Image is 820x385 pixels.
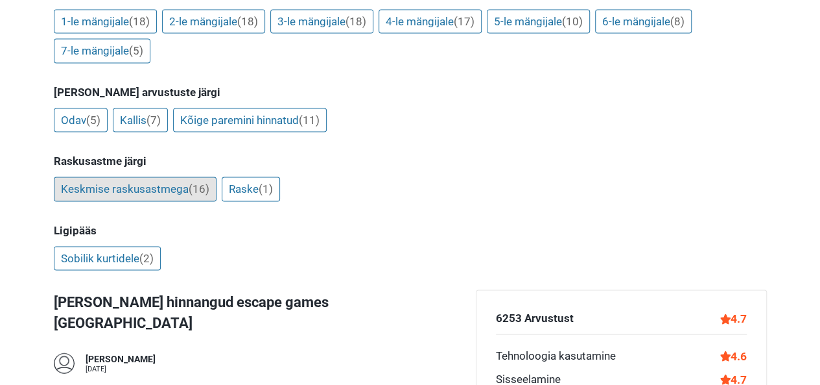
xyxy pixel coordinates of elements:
[86,353,156,366] div: [PERSON_NAME]
[54,290,465,333] h3: [PERSON_NAME] hinnangud escape games [GEOGRAPHIC_DATA]
[54,223,767,236] h5: Ligipääs
[54,85,767,98] h5: [PERSON_NAME] arvustuste järgi
[346,14,366,27] span: (18)
[146,113,161,126] span: (7)
[562,14,583,27] span: (10)
[54,9,157,34] a: 1-le mängijale(18)
[162,9,265,34] a: 2-le mängijale(18)
[454,14,474,27] span: (17)
[379,9,482,34] a: 4-le mängijale(17)
[720,347,747,364] div: 4.6
[259,182,273,195] span: (1)
[173,108,327,132] a: Kõige paremini hinnatud(11)
[86,365,156,372] div: [DATE]
[129,14,150,27] span: (18)
[487,9,590,34] a: 5-le mängijale(10)
[299,113,320,126] span: (11)
[54,177,217,201] a: Keskmise raskusastmega(16)
[113,108,168,132] a: Kallis(7)
[496,347,616,364] div: Tehnoloogia kasutamine
[54,108,108,132] a: Odav(5)
[496,310,574,327] div: 6253 Arvustust
[189,182,209,195] span: (16)
[720,310,747,327] div: 4.7
[86,113,100,126] span: (5)
[237,14,258,27] span: (18)
[54,38,150,63] a: 7-le mängijale(5)
[595,9,692,34] a: 6-le mängijale(8)
[129,43,143,56] span: (5)
[54,154,767,167] h5: Raskusastme järgi
[270,9,373,34] a: 3-le mängijale(18)
[222,177,280,201] a: Raske(1)
[54,246,161,271] a: Sobilik kurtidele(2)
[139,251,154,264] span: (2)
[670,14,685,27] span: (8)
